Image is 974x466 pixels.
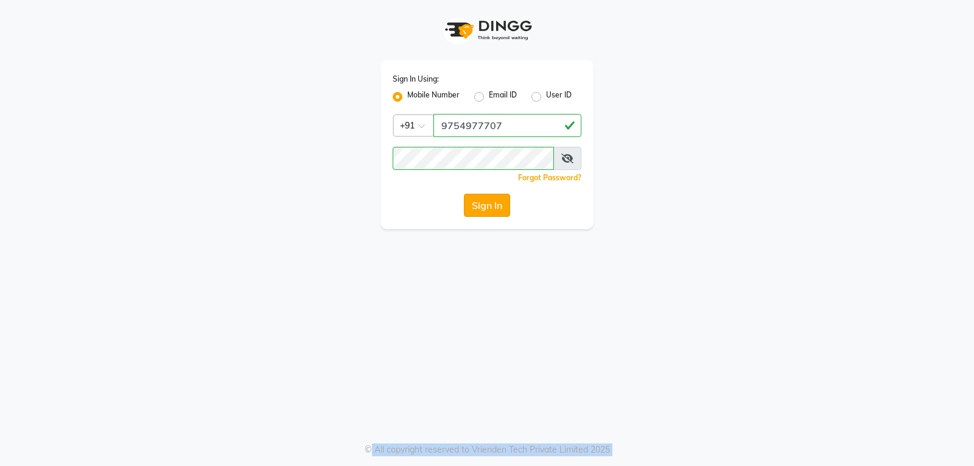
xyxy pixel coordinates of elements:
label: Mobile Number [407,90,460,104]
input: Username [433,114,581,137]
img: logo1.svg [438,12,536,48]
input: Username [393,147,554,170]
a: Forgot Password? [518,173,581,182]
button: Sign In [464,194,510,217]
label: Email ID [489,90,517,104]
label: User ID [546,90,572,104]
label: Sign In Using: [393,74,439,85]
